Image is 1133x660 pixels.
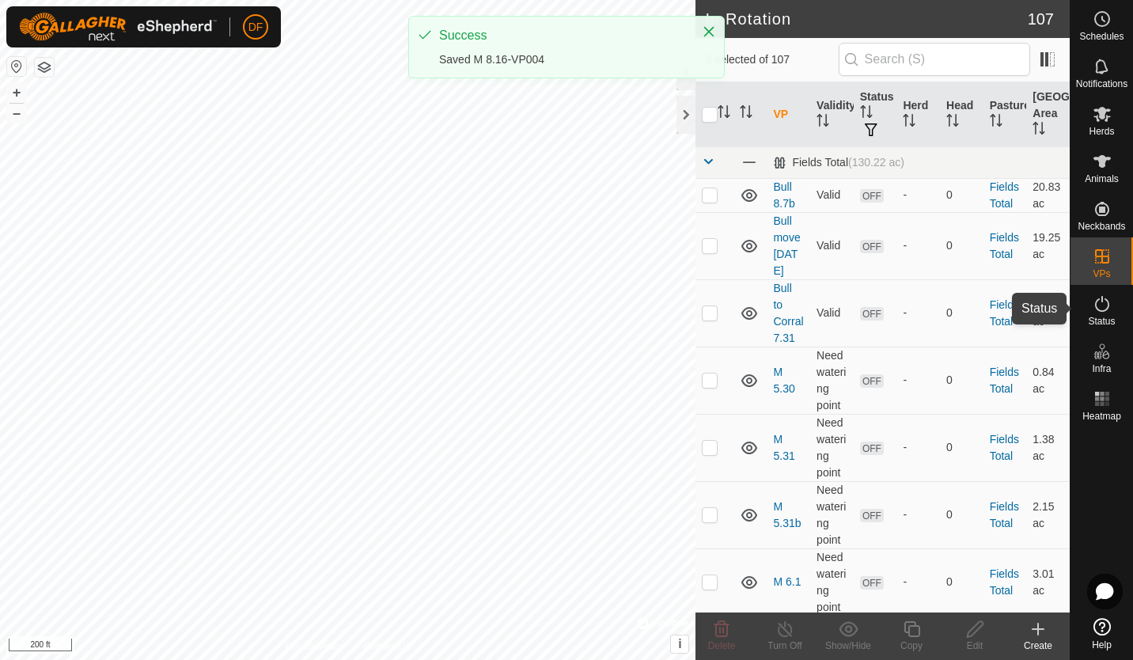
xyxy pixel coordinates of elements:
th: Herd [896,82,940,147]
p-sorticon: Activate to sort [860,108,873,120]
div: - [903,237,934,254]
p-sorticon: Activate to sort [718,108,730,120]
span: OFF [860,374,884,388]
span: 107 [1028,7,1054,31]
div: - [903,439,934,456]
span: (130.22 ac) [848,156,904,169]
div: Create [1006,639,1070,653]
span: 0 selected of 107 [705,51,838,68]
p-sorticon: Activate to sort [1033,124,1045,137]
div: Show/Hide [817,639,880,653]
a: M 5.31 [773,433,794,462]
div: - [903,574,934,590]
td: Valid [810,212,854,279]
div: Fields Total [773,156,904,169]
td: 20.83 ac [1026,178,1070,212]
span: Notifications [1076,79,1127,89]
td: Need watering point [810,548,854,616]
a: Contact Us [363,639,410,654]
input: Search (S) [839,43,1030,76]
div: Turn Off [753,639,817,653]
p-sorticon: Activate to sort [740,108,752,120]
span: OFF [860,576,884,590]
td: 1.38 ac [1026,414,1070,481]
button: i [671,635,688,653]
span: OFF [860,442,884,455]
div: Edit [943,639,1006,653]
button: Close [698,21,720,43]
div: - [903,187,934,203]
span: Herds [1089,127,1114,136]
td: Need watering point [810,414,854,481]
span: OFF [860,509,884,522]
td: 2.15 ac [1026,481,1070,548]
div: Copy [880,639,943,653]
th: [GEOGRAPHIC_DATA] Area [1026,82,1070,147]
th: Status [854,82,897,147]
div: - [903,305,934,321]
span: OFF [860,189,884,203]
a: Bull move [DATE] [773,214,800,277]
th: Pasture [983,82,1027,147]
a: Fields Total [990,500,1019,529]
span: Animals [1085,174,1119,184]
a: Privacy Policy [286,639,345,654]
button: – [7,104,26,123]
td: 19.25 ac [1026,212,1070,279]
span: DF [248,19,263,36]
td: 0 [940,481,983,548]
th: Head [940,82,983,147]
span: Schedules [1079,32,1124,41]
td: 11.39 ac [1026,279,1070,347]
td: Valid [810,279,854,347]
button: + [7,83,26,102]
th: Validity [810,82,854,147]
td: Need watering point [810,347,854,414]
td: 3.01 ac [1026,548,1070,616]
span: Infra [1092,364,1111,374]
div: - [903,372,934,389]
span: OFF [860,240,884,253]
span: Help [1092,640,1112,650]
span: OFF [860,307,884,321]
td: 0 [940,548,983,616]
div: - [903,506,934,523]
a: M 5.31b [773,500,801,529]
td: 0 [940,279,983,347]
a: Help [1070,612,1133,656]
a: Fields Total [990,567,1019,597]
p-sorticon: Activate to sort [817,116,829,129]
span: Neckbands [1078,222,1125,231]
td: 0 [940,212,983,279]
a: M 5.30 [773,366,794,395]
a: Fields Total [990,433,1019,462]
div: Success [439,26,686,45]
span: Status [1088,317,1115,326]
a: Bull 8.7b [773,180,794,210]
div: Saved M 8.16-VP004 [439,51,686,68]
td: Need watering point [810,481,854,548]
span: Delete [708,640,736,651]
td: 0.84 ac [1026,347,1070,414]
img: Gallagher Logo [19,13,217,41]
a: Bull to Corral 7.31 [773,282,803,344]
span: i [678,637,681,651]
p-sorticon: Activate to sort [990,116,1002,129]
td: 0 [940,347,983,414]
span: Heatmap [1082,412,1121,421]
a: M 6.1 [773,575,801,588]
button: Map Layers [35,58,54,77]
a: Fields Total [990,180,1019,210]
p-sorticon: Activate to sort [903,116,915,129]
a: Fields Total [990,298,1019,328]
span: VPs [1093,269,1110,279]
td: Valid [810,178,854,212]
a: Fields Total [990,231,1019,260]
td: 0 [940,414,983,481]
th: VP [767,82,810,147]
p-sorticon: Activate to sort [946,116,959,129]
td: 0 [940,178,983,212]
h2: In Rotation [705,9,1027,28]
a: Fields Total [990,366,1019,395]
button: Reset Map [7,57,26,76]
